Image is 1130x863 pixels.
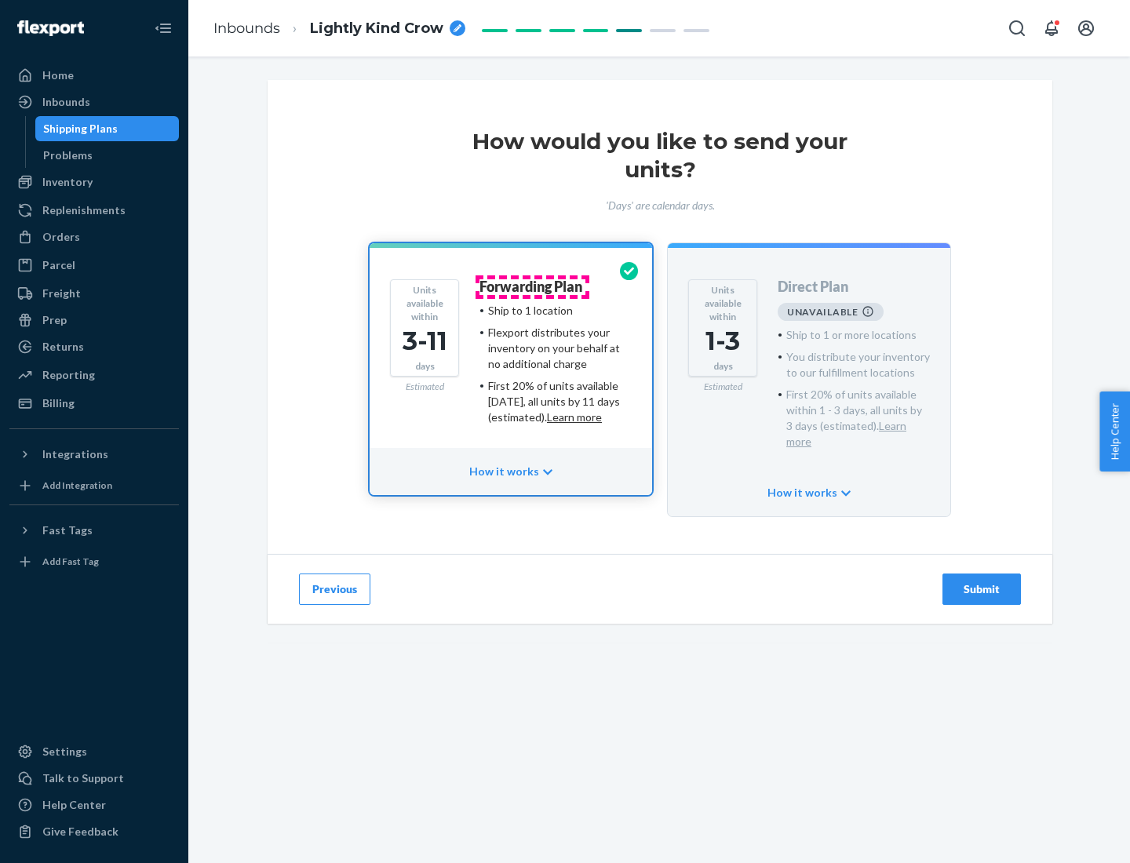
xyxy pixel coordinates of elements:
div: Reporting [42,367,95,383]
div: Problems [43,147,93,163]
button: Open account menu [1070,13,1102,44]
div: Give Feedback [42,824,118,839]
button: Units available within1-3daysEstimatedDirect PlanUnavailableShip to 1 or more locationsYou distri... [668,243,950,516]
div: Inbounds [42,94,90,110]
span: Estimated [406,381,444,392]
div: Parcel [42,257,75,273]
a: Reporting [9,362,179,388]
div: Help Center [42,797,106,813]
div: First 20% of units available [DATE], all units by 11 days (estimated). [488,378,632,425]
button: Close Navigation [148,13,179,44]
a: Problems [35,143,180,168]
div: Billing [42,395,75,411]
div: Freight [42,286,81,301]
div: Talk to Support [42,770,124,786]
span: Estimated [704,381,742,392]
div: Returns [42,339,84,355]
div: 3-11 [397,323,452,359]
a: Help Center [9,792,179,817]
div: Add Integration [42,479,112,492]
div: Replenishments [42,202,126,218]
a: Home [9,63,179,88]
a: Inventory [9,169,179,195]
a: Freight [9,281,179,306]
div: Submit [956,581,1008,597]
span: Lightly Kind Crow [310,19,443,39]
a: Inbounds [213,20,280,37]
a: Shipping Plans [35,116,180,141]
div: Orders [42,229,80,245]
button: Open Search Box [1001,13,1033,44]
a: Inbounds [9,89,179,115]
a: Learn more [786,419,906,448]
div: Add Fast Tag [42,555,99,568]
h2: How would you like to send your units? [456,127,864,184]
div: Ship to 1 location [488,303,573,319]
span: 'Days' are calendar days. [606,198,715,212]
h4: Forwarding Plan [479,279,582,295]
div: Inventory [42,174,93,190]
div: Settings [42,744,87,759]
button: Units available within3-11daysEstimatedForwarding PlanShip to 1 locationFlexport distributes your... [370,243,652,495]
a: Add Integration [9,473,179,498]
a: Talk to Support [9,766,179,791]
a: Prep [9,308,179,333]
ol: breadcrumbs [201,5,478,52]
a: Billing [9,391,179,416]
a: Returns [9,334,179,359]
button: Open notifications [1036,13,1067,44]
div: Home [42,67,74,83]
a: Add Fast Tag [9,549,179,574]
div: Ship to 1 or more locations [786,327,917,343]
div: How it works [370,448,652,495]
div: Unavailable [778,303,884,321]
a: Parcel [9,253,179,278]
button: Previous [299,574,370,605]
div: First 20% of units available within 1 - 3 days, all units by 3 days (estimated). [786,387,930,450]
div: Units available within days [390,279,459,377]
div: 1-3 [695,323,750,359]
a: Settings [9,739,179,764]
button: Give Feedback [9,819,179,844]
h4: Direct Plan [778,279,848,295]
a: Replenishments [9,198,179,223]
a: Orders [9,224,179,249]
a: Learn more [547,410,602,424]
div: Integrations [42,446,108,462]
div: Units available within days [688,279,757,377]
div: Fast Tags [42,523,93,538]
img: Flexport logo [17,20,84,36]
div: Shipping Plans [43,121,118,137]
div: Prep [42,312,67,328]
button: Integrations [9,442,179,467]
button: Help Center [1099,391,1130,472]
button: Submit [942,574,1021,605]
button: Fast Tags [9,518,179,543]
div: Flexport distributes your inventory on your behalf at no additional charge [488,325,632,372]
div: How it works [668,469,950,516]
div: You distribute your inventory to our fulfillment locations [786,349,930,381]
